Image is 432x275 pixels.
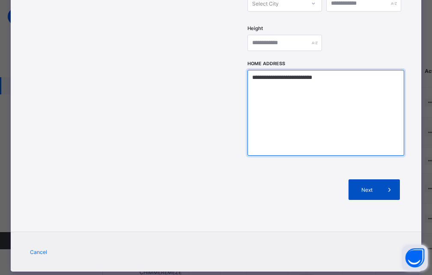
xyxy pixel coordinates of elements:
label: Height [247,25,263,31]
span: Cancel [30,249,47,255]
label: Home Address [247,61,285,66]
span: Next [355,187,379,193]
button: Open asap [402,245,428,271]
